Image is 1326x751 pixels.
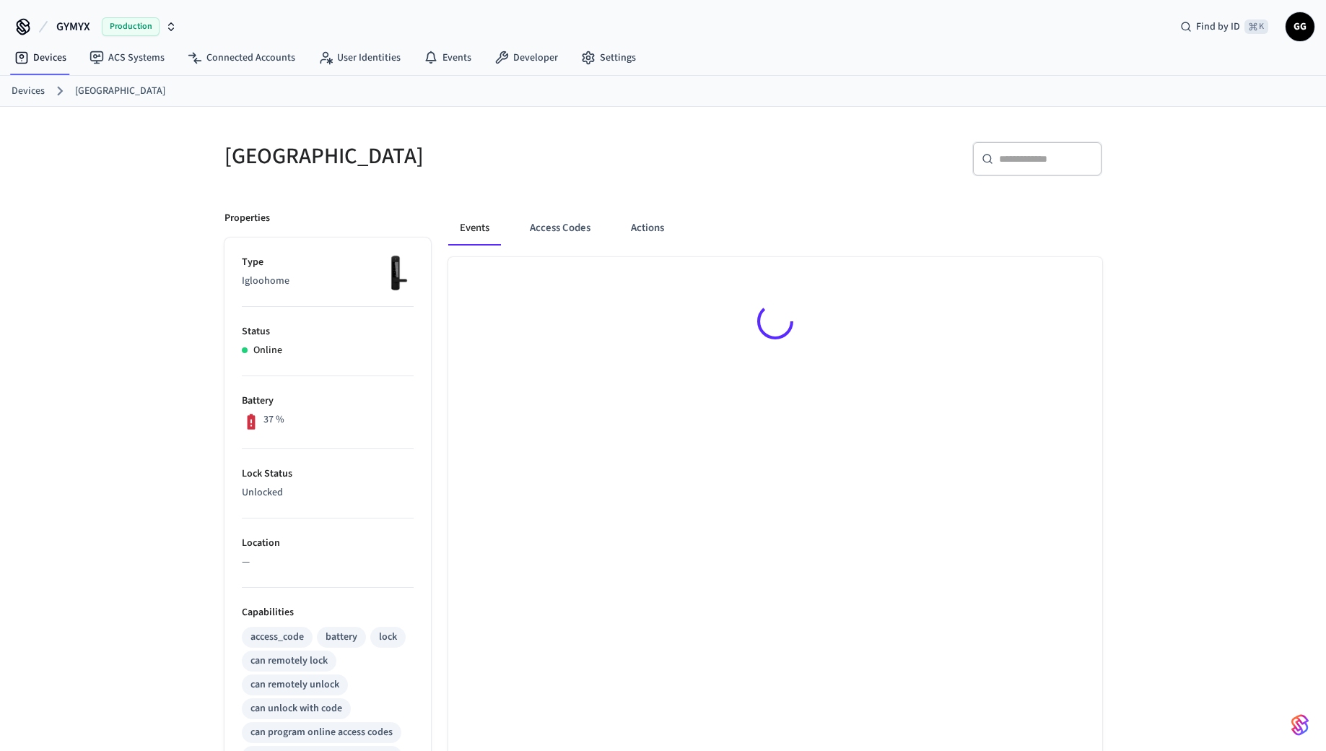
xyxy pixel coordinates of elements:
[242,555,414,570] p: —
[326,630,357,645] div: battery
[224,211,270,226] p: Properties
[242,536,414,551] p: Location
[1244,19,1268,34] span: ⌘ K
[253,343,282,358] p: Online
[242,394,414,409] p: Battery
[1286,12,1314,41] button: GG
[250,630,304,645] div: access_code
[448,211,501,246] button: Events
[379,630,397,645] div: lock
[250,725,393,740] div: can program online access codes
[483,45,570,71] a: Developer
[263,412,284,427] p: 37 %
[102,17,160,36] span: Production
[570,45,647,71] a: Settings
[1169,14,1280,40] div: Find by ID⌘ K
[1287,14,1313,40] span: GG
[242,485,414,500] p: Unlocked
[75,84,165,99] a: [GEOGRAPHIC_DATA]
[412,45,483,71] a: Events
[250,654,328,669] div: can remotely lock
[242,605,414,620] p: Capabilities
[12,84,45,99] a: Devices
[3,45,78,71] a: Devices
[176,45,307,71] a: Connected Accounts
[250,701,342,716] div: can unlock with code
[242,274,414,289] p: Igloohome
[242,466,414,482] p: Lock Status
[56,18,90,35] span: GYMYX
[448,211,1102,246] div: ant example
[78,45,176,71] a: ACS Systems
[242,255,414,270] p: Type
[619,211,676,246] button: Actions
[242,324,414,339] p: Status
[250,677,339,693] div: can remotely unlock
[224,142,655,171] h5: [GEOGRAPHIC_DATA]
[1196,19,1240,34] span: Find by ID
[1291,713,1309,737] img: SeamLogoGradient.69752ec5.svg
[518,211,602,246] button: Access Codes
[378,255,414,291] img: igloohome_mortise_2p
[307,45,412,71] a: User Identities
